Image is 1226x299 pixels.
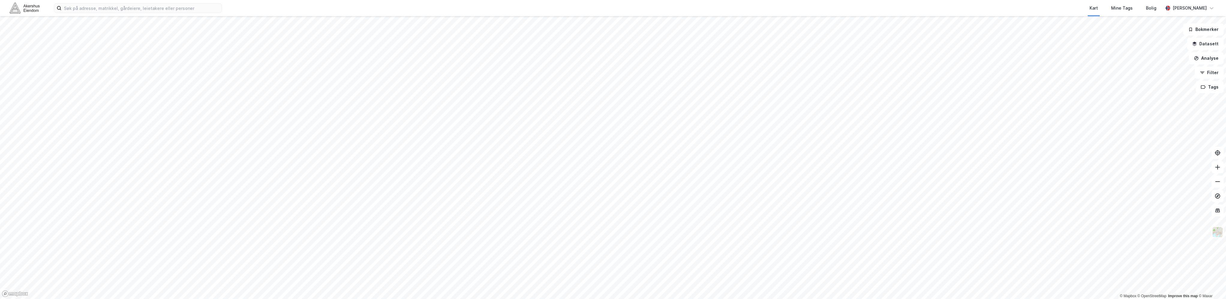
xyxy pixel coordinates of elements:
[61,4,222,13] input: Søk på adresse, matrikkel, gårdeiere, leietakere eller personer
[1196,270,1226,299] div: Kontrollprogram for chat
[1183,23,1224,35] button: Bokmerker
[1120,294,1136,298] a: Mapbox
[1090,5,1098,12] div: Kart
[1146,5,1156,12] div: Bolig
[1168,294,1198,298] a: Improve this map
[1196,81,1224,93] button: Tags
[1138,294,1167,298] a: OpenStreetMap
[1212,226,1223,238] img: Z
[10,3,40,13] img: akershus-eiendom-logo.9091f326c980b4bce74ccdd9f866810c.svg
[1195,67,1224,79] button: Filter
[1189,52,1224,64] button: Analyse
[1187,38,1224,50] button: Datasett
[1173,5,1207,12] div: [PERSON_NAME]
[1111,5,1133,12] div: Mine Tags
[2,290,28,297] a: Mapbox homepage
[1196,270,1226,299] iframe: Chat Widget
